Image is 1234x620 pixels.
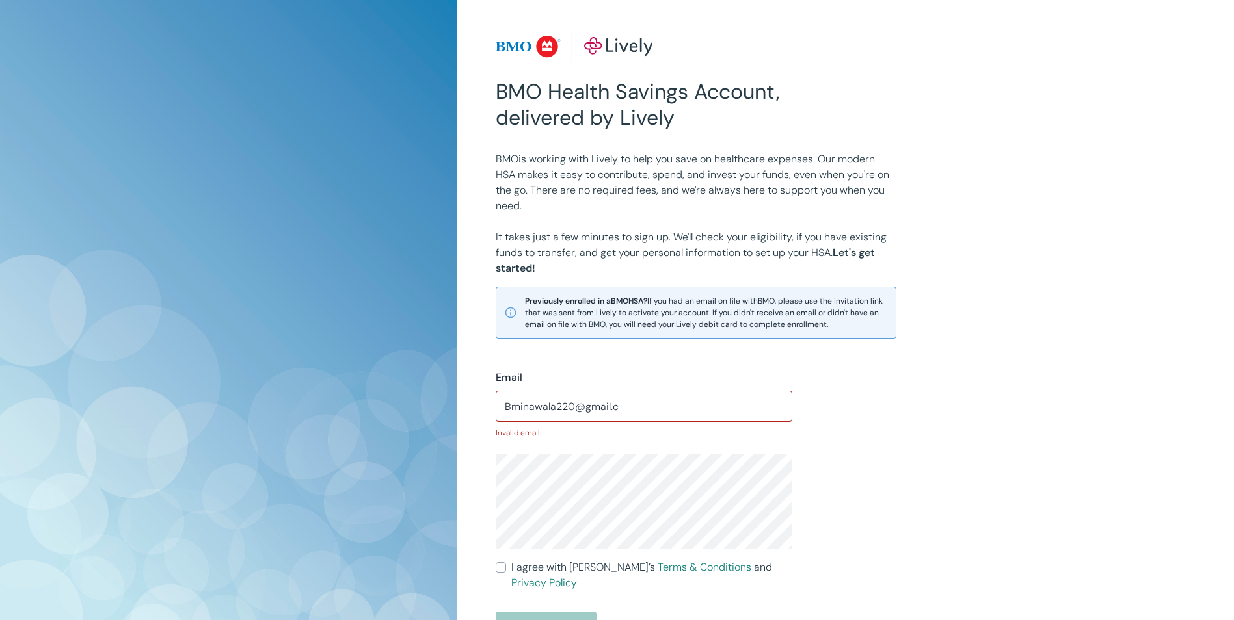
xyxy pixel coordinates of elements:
p: BMO is working with Lively to help you save on healthcare expenses. Our modern HSA makes it easy ... [496,151,896,214]
img: Lively [496,31,653,63]
p: It takes just a few minutes to sign up. We'll check your eligibility, if you have existing funds ... [496,229,896,276]
p: Invalid email [496,427,792,439]
span: If you had an email on file with BMO , please use the invitation link that was sent from Lively t... [525,295,888,330]
h2: BMO Health Savings Account, delivered by Lively [496,79,792,131]
a: Terms & Conditions [658,560,751,574]
strong: Previously enrolled in a BMO HSA? [525,296,647,306]
label: Email [496,370,522,385]
span: I agree with [PERSON_NAME]’s and [511,560,792,591]
a: Privacy Policy [511,576,577,589]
